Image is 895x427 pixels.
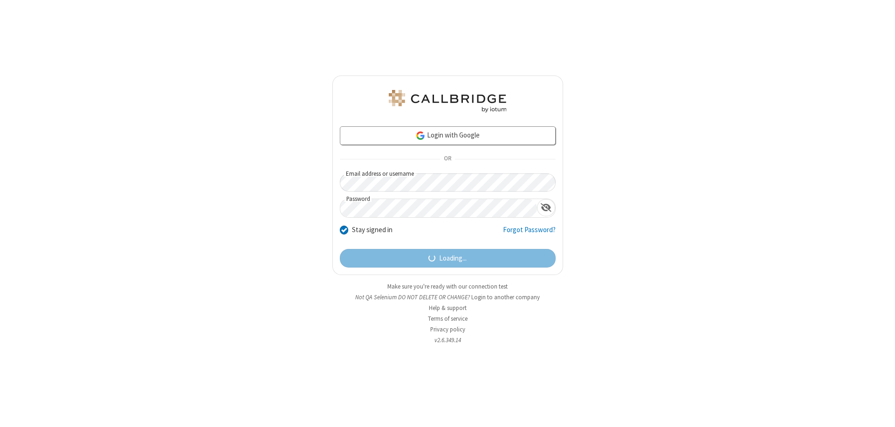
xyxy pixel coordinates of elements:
label: Stay signed in [352,225,392,235]
button: Login to another company [471,293,540,302]
a: Terms of service [428,315,468,323]
button: Loading... [340,249,556,268]
a: Login with Google [340,126,556,145]
span: OR [440,153,455,166]
a: Forgot Password? [503,225,556,242]
div: Show password [537,199,555,216]
input: Email address or username [340,173,556,192]
a: Privacy policy [430,325,465,333]
a: Help & support [429,304,467,312]
a: Make sure you're ready with our connection test [387,282,508,290]
input: Password [340,199,537,217]
span: Loading... [439,253,467,264]
img: QA Selenium DO NOT DELETE OR CHANGE [387,90,508,112]
li: Not QA Selenium DO NOT DELETE OR CHANGE? [332,293,563,302]
img: google-icon.png [415,131,426,141]
li: v2.6.349.14 [332,336,563,344]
